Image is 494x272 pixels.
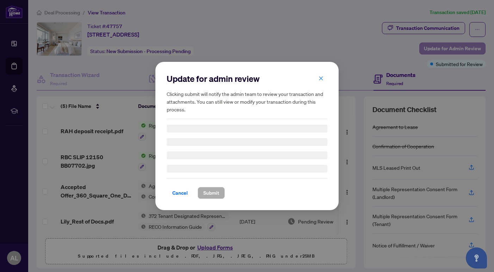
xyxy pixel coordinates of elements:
[466,247,487,268] button: Open asap
[167,73,327,84] h2: Update for admin review
[172,187,188,199] span: Cancel
[167,90,327,113] h5: Clicking submit will notify the admin team to review your transaction and attachments. You can st...
[319,76,323,81] span: close
[167,187,193,199] button: Cancel
[198,187,225,199] button: Submit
